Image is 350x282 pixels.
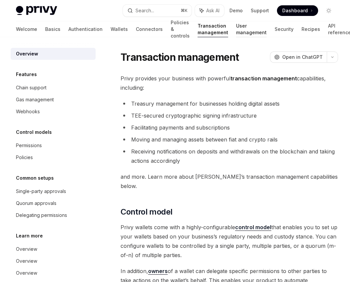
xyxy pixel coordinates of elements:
h5: Features [16,70,37,78]
div: Chain support [16,84,46,92]
a: Connectors [136,21,163,37]
strong: transaction management [230,75,297,82]
button: Ask AI [195,5,224,17]
a: Permissions [11,140,96,151]
a: Authentication [68,21,103,37]
a: control model [235,224,271,231]
h5: Common setups [16,174,54,182]
div: Overview [16,269,37,277]
button: Search...⌘K [123,5,192,17]
a: Recipes [302,21,320,37]
a: Demo [229,7,243,14]
a: Overview [11,243,96,255]
span: Privy provides your business with powerful capabilities, including: [121,74,338,92]
a: Gas management [11,94,96,106]
div: Gas management [16,96,54,104]
a: owners [148,268,168,275]
li: Receiving notifications on deposits and withdrawals on the blockchain and taking actions accordingly [121,147,338,165]
h5: Learn more [16,232,43,240]
a: Wallets [111,21,128,37]
a: Webhooks [11,106,96,118]
div: Overview [16,257,37,265]
button: Toggle dark mode [323,5,334,16]
a: Overview [11,255,96,267]
a: Chain support [11,82,96,94]
a: Dashboard [277,5,318,16]
div: Delegating permissions [16,211,67,219]
a: Welcome [16,21,37,37]
button: Open in ChatGPT [270,51,327,63]
a: Transaction management [198,21,228,37]
div: Permissions [16,141,42,149]
img: light logo [16,6,57,15]
li: Facilitating payments and subscriptions [121,123,338,132]
h1: Transaction management [121,51,239,63]
span: Privy wallets come with a highly-configurable that enables you to set up your wallets based on yo... [121,223,338,260]
a: Policies & controls [171,21,190,37]
div: Single-party approvals [16,187,66,195]
a: Basics [45,21,60,37]
div: Overview [16,50,38,58]
a: Quorum approvals [11,197,96,209]
a: Policies [11,151,96,163]
div: Quorum approvals [16,199,56,207]
div: Policies [16,153,33,161]
strong: control model [235,224,271,231]
span: ⌘ K [181,8,188,13]
a: Single-party approvals [11,185,96,197]
span: Dashboard [282,7,308,14]
li: Moving and managing assets between fiat and crypto rails [121,135,338,144]
a: User management [236,21,267,37]
span: and more. Learn more about [PERSON_NAME]’s transaction management capabilities below. [121,172,338,191]
span: Control model [121,207,172,217]
a: Overview [11,48,96,60]
li: TEE-secured cryptographic signing infrastructure [121,111,338,120]
div: Webhooks [16,108,40,116]
a: Security [275,21,294,37]
span: Ask AI [206,7,219,14]
div: Overview [16,245,37,253]
h5: Control models [16,128,52,136]
span: Open in ChatGPT [282,54,323,60]
a: Delegating permissions [11,209,96,221]
li: Treasury management for businesses holding digital assets [121,99,338,108]
div: Search... [135,7,154,15]
a: Support [251,7,269,14]
a: Overview [11,267,96,279]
